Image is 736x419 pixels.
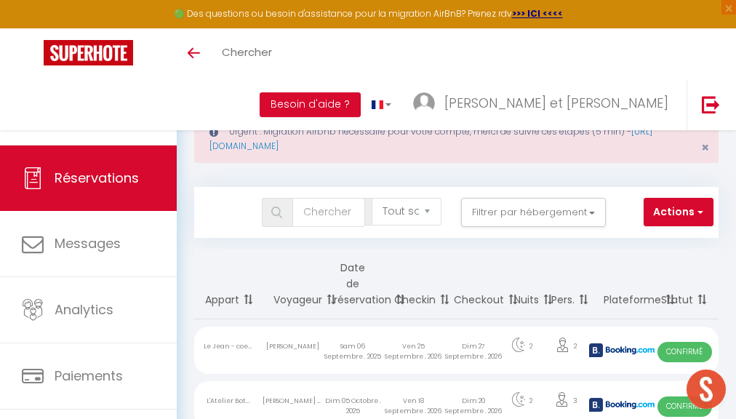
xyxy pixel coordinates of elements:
[55,169,139,187] span: Réservations
[444,94,668,112] span: [PERSON_NAME] et [PERSON_NAME]
[687,370,726,409] div: Ouvrir le chat
[292,198,365,227] input: Chercher
[702,95,720,113] img: logout
[413,92,435,114] img: ...
[383,249,444,319] th: Sort by checkin
[540,249,593,319] th: Sort by people
[260,92,361,117] button: Besoin d'aide ?
[55,300,113,319] span: Analytics
[512,7,563,20] a: >>> ICI <<<<
[402,79,687,130] a: ... [PERSON_NAME] et [PERSON_NAME]
[55,367,123,385] span: Paiements
[503,249,540,319] th: Sort by nights
[650,249,719,319] th: Sort by status
[55,234,121,252] span: Messages
[443,249,503,319] th: Sort by checkout
[593,249,650,319] th: Sort by channel
[263,249,323,319] th: Sort by guest
[323,249,383,319] th: Sort by booking date
[461,198,607,227] button: Filtrer par hébergement
[644,198,713,227] button: Actions
[222,44,272,60] span: Chercher
[211,28,283,79] a: Chercher
[194,249,263,319] th: Sort by rentals
[44,40,133,65] img: Super Booking
[701,138,709,156] span: ×
[701,141,709,154] button: Close
[194,115,719,163] div: Urgent : Migration Airbnb nécessaire pour votre compte, merci de suivre ces étapes (5 min) -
